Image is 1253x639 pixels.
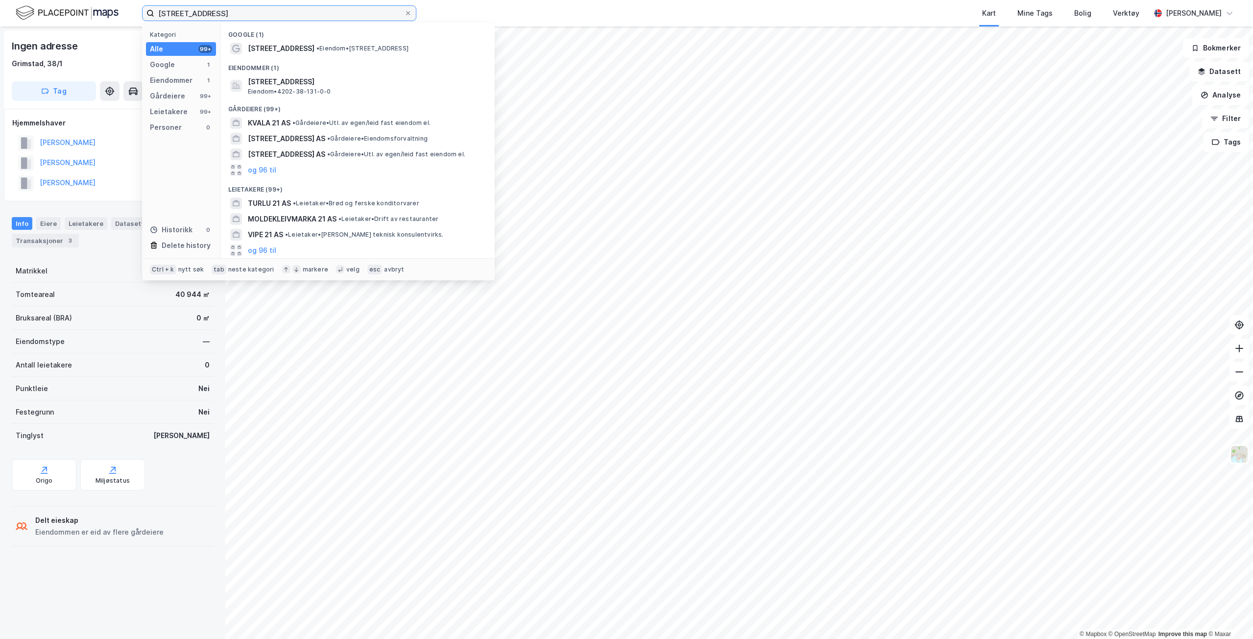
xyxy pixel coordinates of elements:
[111,217,148,230] div: Datasett
[248,213,337,225] span: MOLDEKLEIVMARKA 21 AS
[327,135,428,143] span: Gårdeiere • Eiendomsforvaltning
[196,312,210,324] div: 0 ㎡
[12,117,213,129] div: Hjemmelshaver
[204,226,212,234] div: 0
[220,178,495,196] div: Leietakere (99+)
[248,164,276,176] button: og 96 til
[16,336,65,347] div: Eiendomstype
[154,6,404,21] input: Søk på adresse, matrikkel, gårdeiere, leietakere eller personer
[1108,631,1156,638] a: OpenStreetMap
[1183,38,1249,58] button: Bokmerker
[982,7,996,19] div: Kart
[198,108,212,116] div: 99+
[220,98,495,115] div: Gårdeiere (99+)
[150,74,193,86] div: Eiendommer
[1166,7,1222,19] div: [PERSON_NAME]
[150,106,188,118] div: Leietakere
[303,266,328,273] div: markere
[205,359,210,371] div: 0
[338,215,341,222] span: •
[1113,7,1139,19] div: Verktøy
[198,406,210,418] div: Nei
[150,122,182,133] div: Personer
[150,31,216,38] div: Kategori
[293,199,419,207] span: Leietaker • Brød og ferske konditorvarer
[248,76,483,88] span: [STREET_ADDRESS]
[16,265,48,277] div: Matrikkel
[1017,7,1053,19] div: Mine Tags
[292,119,295,126] span: •
[198,92,212,100] div: 99+
[285,231,444,239] span: Leietaker • [PERSON_NAME] teknisk konsulentvirks.
[12,58,63,70] div: Grimstad, 38/1
[316,45,409,52] span: Eiendom • [STREET_ADDRESS]
[1204,592,1253,639] iframe: Chat Widget
[36,217,61,230] div: Eiere
[96,477,130,485] div: Miljøstatus
[150,265,176,274] div: Ctrl + k
[1189,62,1249,81] button: Datasett
[204,61,212,69] div: 1
[162,240,211,251] div: Delete history
[248,88,331,96] span: Eiendom • 4202-38-131-0-0
[16,312,72,324] div: Bruksareal (BRA)
[16,383,48,394] div: Punktleie
[1080,631,1107,638] a: Mapbox
[12,217,32,230] div: Info
[1230,445,1249,464] img: Z
[292,119,431,127] span: Gårdeiere • Utl. av egen/leid fast eiendom el.
[293,199,296,207] span: •
[65,236,75,246] div: 3
[248,133,325,145] span: [STREET_ADDRESS] AS
[327,150,465,158] span: Gårdeiere • Utl. av egen/leid fast eiendom el.
[228,266,274,273] div: neste kategori
[1192,85,1249,105] button: Analyse
[150,59,175,71] div: Google
[220,23,495,41] div: Google (1)
[1074,7,1091,19] div: Bolig
[150,90,185,102] div: Gårdeiere
[1202,109,1249,128] button: Filter
[36,477,53,485] div: Origo
[12,234,79,247] div: Transaksjoner
[248,229,283,241] span: VIPE 21 AS
[198,383,210,394] div: Nei
[248,197,291,209] span: TURLU 21 AS
[220,56,495,74] div: Eiendommer (1)
[204,76,212,84] div: 1
[248,245,276,256] button: og 96 til
[12,38,79,54] div: Ingen adresse
[35,526,164,538] div: Eiendommen er eid av flere gårdeiere
[248,43,314,54] span: [STREET_ADDRESS]
[150,224,193,236] div: Historikk
[203,336,210,347] div: —
[1204,132,1249,152] button: Tags
[1158,631,1207,638] a: Improve this map
[16,289,55,300] div: Tomteareal
[204,123,212,131] div: 0
[212,265,226,274] div: tab
[338,215,438,223] span: Leietaker • Drift av restauranter
[150,43,163,55] div: Alle
[35,515,164,526] div: Delt eieskap
[175,289,210,300] div: 40 944 ㎡
[16,406,54,418] div: Festegrunn
[153,430,210,442] div: [PERSON_NAME]
[178,266,204,273] div: nytt søk
[248,117,290,129] span: KVALA 21 AS
[367,265,383,274] div: esc
[327,135,330,142] span: •
[316,45,319,52] span: •
[285,231,288,238] span: •
[12,81,96,101] button: Tag
[65,217,107,230] div: Leietakere
[248,148,325,160] span: [STREET_ADDRESS] AS
[198,45,212,53] div: 99+
[346,266,360,273] div: velg
[16,4,119,22] img: logo.f888ab2527a4732fd821a326f86c7f29.svg
[16,359,72,371] div: Antall leietakere
[1204,592,1253,639] div: Kontrollprogram for chat
[327,150,330,158] span: •
[16,430,44,442] div: Tinglyst
[384,266,404,273] div: avbryt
